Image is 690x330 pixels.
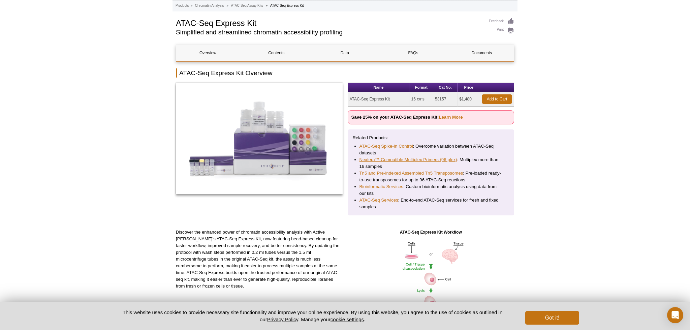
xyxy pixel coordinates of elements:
[351,115,463,120] strong: Save 25% on your ATAC-Seq Express Kit!
[176,68,514,78] h2: ATAC-Seq Express Kit Overview
[348,83,410,92] th: Name
[348,92,410,107] td: ATAC-Seq Express Kit
[667,307,683,323] div: Open Intercom Messenger
[245,45,308,61] a: Contents
[226,4,228,7] li: »
[489,27,514,34] a: Print
[458,83,480,92] th: Price
[359,197,398,204] a: ATAC-Seq Services
[482,94,512,104] a: Add to Cart
[190,4,192,7] li: »
[359,156,503,170] li: : Multiplex more than 16 samples
[382,45,445,61] a: FAQs
[359,156,457,163] a: Nextera™-Compatible Multiplex Primers (96 plex)
[439,115,463,120] a: Learn More
[359,143,413,150] a: ATAC-Seq Spike-In Control
[313,45,376,61] a: Data
[433,83,458,92] th: Cat No.
[409,83,433,92] th: Format
[270,4,304,7] li: ATAC-Seq Express Kit
[450,45,513,61] a: Documents
[267,317,298,322] a: Privacy Policy
[400,230,462,235] strong: ATAC-Seq Express Kit Workflow
[176,83,343,194] img: ATAC-Seq Express Kit
[176,229,343,290] p: Discover the enhanced power of chromatin accessibility analysis with Active [PERSON_NAME]’s ATAC-...
[176,45,240,61] a: Overview
[176,3,189,9] a: Products
[176,18,482,28] h1: ATAC-Seq Express Kit
[458,92,480,107] td: $1,480
[359,183,403,190] a: Bioinformatic Services
[433,92,458,107] td: 53157
[359,143,503,156] li: : Overcome variation between ATAC-Seq datasets
[359,170,503,183] li: : Pre-loaded ready-to-use transposomes for up to 96 ATAC-Seq reactions
[111,309,514,323] p: This website uses cookies to provide necessary site functionality and improve your online experie...
[266,4,268,7] li: »
[525,311,579,325] button: Got it!
[359,183,503,197] li: : Custom bioinformatic analysis using data from our kits
[489,18,514,25] a: Feedback
[331,317,364,322] button: cookie settings
[231,3,263,9] a: ATAC-Seq Assay Kits
[359,170,463,177] a: Tn5 and Pre-indexed Assembled Tn5 Transposomes
[359,197,503,210] li: : End-to-end ATAC-Seq services for fresh and fixed samples
[195,3,224,9] a: Chromatin Analysis
[353,134,509,141] p: Related Products:
[176,29,482,35] h2: Simplified and streamlined chromatin accessibility profiling
[409,92,433,107] td: 16 rxns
